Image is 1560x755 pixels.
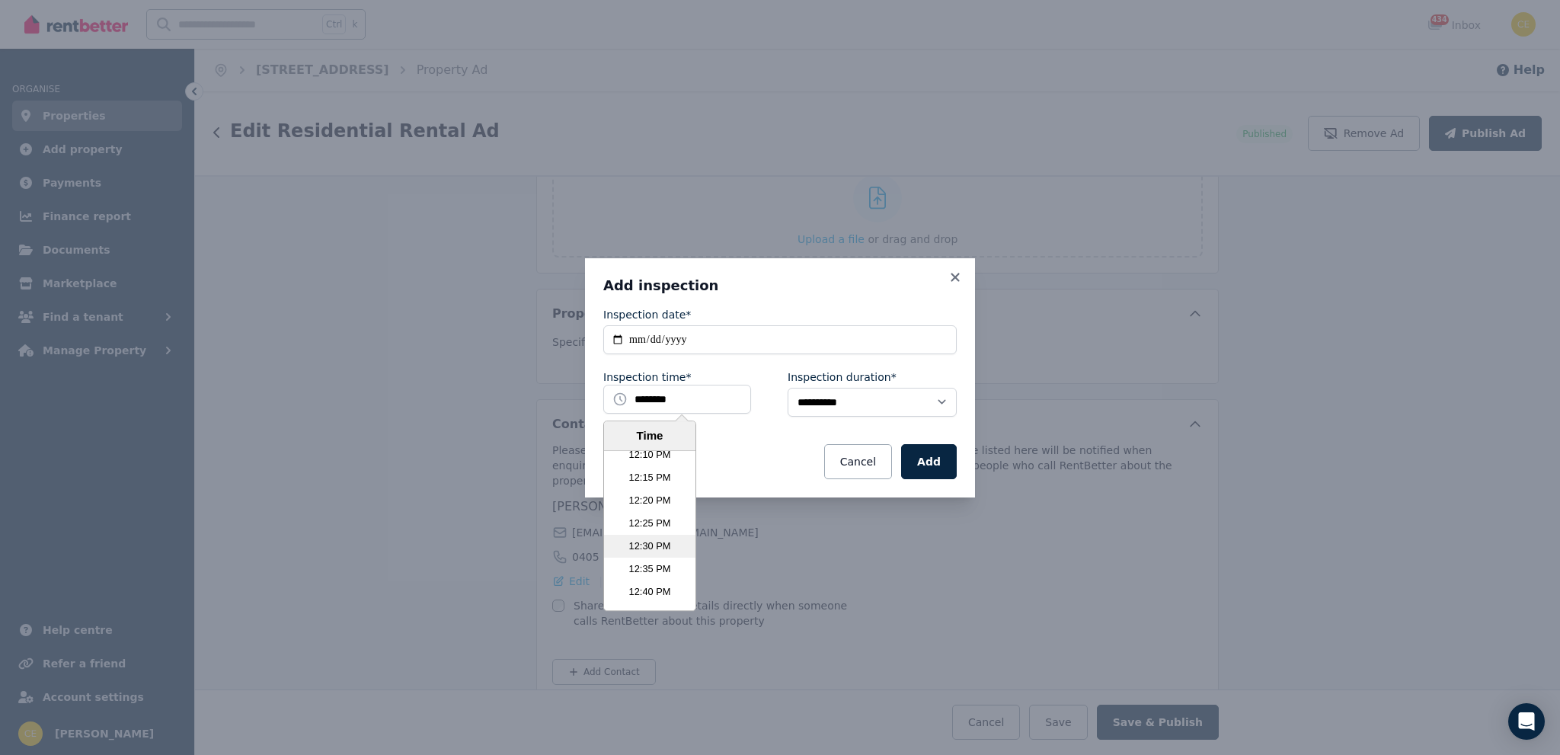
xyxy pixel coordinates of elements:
div: Time [608,427,692,445]
li: 12:35 PM [604,558,695,581]
li: 12:40 PM [604,581,695,603]
li: 12:30 PM [604,535,695,558]
ul: Time [604,451,695,610]
li: 12:25 PM [604,512,695,535]
li: 12:15 PM [604,466,695,489]
button: Cancel [824,444,892,479]
label: Inspection time* [603,370,691,385]
h3: Add inspection [603,277,957,295]
li: 12:20 PM [604,489,695,512]
li: 12:45 PM [604,603,695,626]
label: Inspection duration* [788,370,897,385]
label: Inspection date* [603,307,691,322]
button: Add [901,444,957,479]
div: Open Intercom Messenger [1508,703,1545,740]
li: 12:10 PM [604,443,695,466]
